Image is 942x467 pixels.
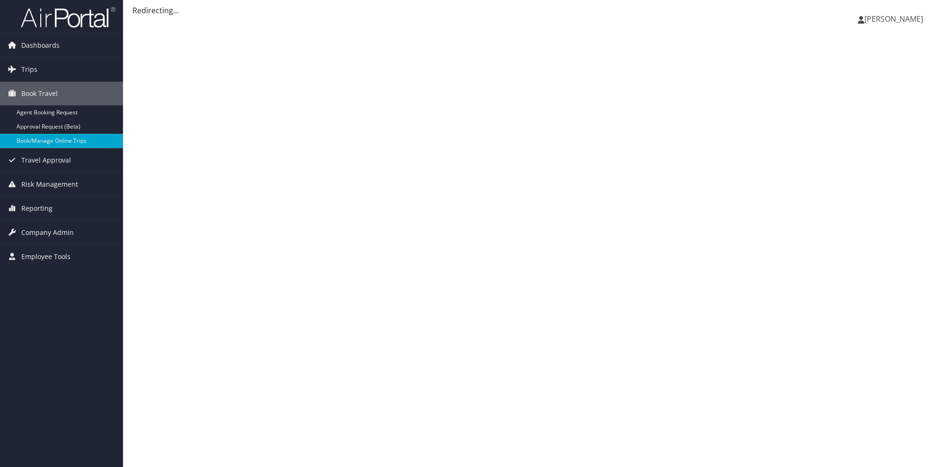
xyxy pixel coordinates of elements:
div: Redirecting... [132,5,933,16]
img: airportal-logo.png [21,6,115,28]
span: Risk Management [21,173,78,196]
a: [PERSON_NAME] [858,5,933,33]
span: Dashboards [21,34,60,57]
span: Trips [21,58,37,81]
span: Employee Tools [21,245,70,268]
span: Reporting [21,197,53,220]
span: [PERSON_NAME] [864,14,923,24]
span: Book Travel [21,82,58,105]
span: Travel Approval [21,148,71,172]
span: Company Admin [21,221,74,244]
